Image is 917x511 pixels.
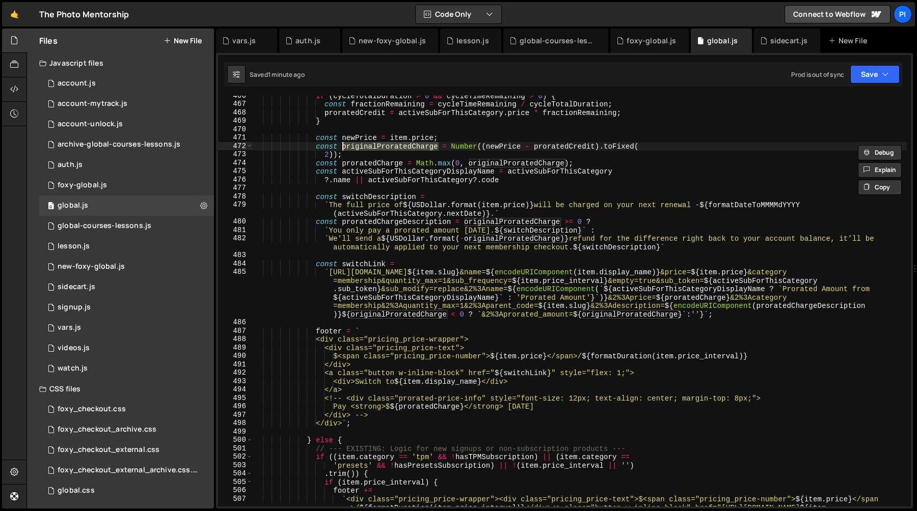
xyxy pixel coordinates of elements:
[58,445,159,455] div: foxy_checkout_external.css
[58,79,96,88] div: account.js
[218,251,253,260] div: 483
[39,73,214,94] div: 13533/34220.js
[218,150,253,159] div: 473
[58,99,127,108] div: account-mytrack.js
[58,140,180,149] div: archive-global-courses-lessons.js
[58,262,125,271] div: new-foxy-global.js
[218,428,253,436] div: 499
[218,461,253,470] div: 503
[858,145,902,160] button: Debug
[218,108,253,117] div: 468
[164,37,202,45] button: New File
[218,268,253,318] div: 485
[218,486,253,495] div: 506
[218,436,253,444] div: 500
[58,486,95,495] div: global.css
[218,394,253,403] div: 495
[39,94,214,114] div: 13533/38628.js
[39,358,214,379] div: 13533/38527.js
[707,36,738,46] div: global.js
[2,2,27,26] a: 🤙
[416,5,501,23] button: Code Only
[218,133,253,142] div: 471
[218,167,253,176] div: 475
[218,352,253,360] div: 490
[218,385,253,394] div: 494
[627,36,676,46] div: foxy-global.js
[456,36,489,46] div: lesson.js
[218,344,253,352] div: 489
[39,318,214,338] div: 13533/38978.js
[39,440,214,460] div: 13533/38747.css
[218,100,253,108] div: 467
[39,419,214,440] div: 13533/44030.css
[58,303,91,312] div: signup.js
[218,142,253,151] div: 472
[218,377,253,386] div: 493
[218,318,253,327] div: 486
[39,460,218,480] div: 13533/44029.css
[218,217,253,226] div: 480
[218,125,253,134] div: 470
[218,226,253,235] div: 481
[218,335,253,344] div: 488
[58,466,198,475] div: foxy_checkout_external_archive.css.css
[39,236,214,257] div: 13533/35472.js
[218,234,253,251] div: 482
[58,201,88,210] div: global.js
[250,70,305,79] div: Saved
[58,282,95,292] div: sidecart.js
[295,36,320,46] div: auth.js
[39,134,214,155] div: 13533/43968.js
[39,114,214,134] div: 13533/41206.js
[218,478,253,487] div: 505
[39,35,58,46] h2: Files
[58,160,83,169] div: auth.js
[218,176,253,184] div: 476
[48,203,54,211] span: 0
[359,36,426,46] div: new-foxy-global.js
[218,159,253,167] div: 474
[39,257,214,277] div: 13533/40053.js
[39,338,214,358] div: 13533/42246.js
[218,92,253,100] div: 466
[58,242,90,251] div: lesson.js
[39,195,214,216] div: 13533/39483.js
[268,70,305,79] div: 1 minute ago
[850,65,900,83] button: Save
[58,405,126,414] div: foxy_checkout.css
[218,452,253,461] div: 502
[39,8,129,20] div: The Photo Mentorship
[58,323,81,332] div: vars.js
[58,221,151,231] div: global-courses-lessons.js
[218,444,253,453] div: 501
[58,120,123,129] div: account-unlock.js
[39,216,214,236] div: 13533/35292.js
[39,155,214,175] div: 13533/34034.js
[218,469,253,478] div: 504
[218,402,253,411] div: 496
[770,36,808,46] div: sidecart.js
[27,53,214,73] div: Javascript files
[218,411,253,419] div: 497
[520,36,596,46] div: global-courses-lessons.js
[218,192,253,201] div: 478
[27,379,214,399] div: CSS files
[58,425,156,434] div: foxy_checkout_archive.css
[58,181,107,190] div: foxy-global.js
[39,480,214,501] div: 13533/35489.css
[39,175,214,195] div: 13533/34219.js
[858,180,902,195] button: Copy
[828,36,871,46] div: New File
[232,36,256,46] div: vars.js
[785,5,891,23] a: Connect to Webflow
[894,5,912,23] a: Pi
[218,184,253,192] div: 477
[858,162,902,178] button: Explain
[218,360,253,369] div: 491
[58,364,88,373] div: watch.js
[218,201,253,217] div: 479
[39,297,214,318] div: 13533/35364.js
[218,368,253,377] div: 492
